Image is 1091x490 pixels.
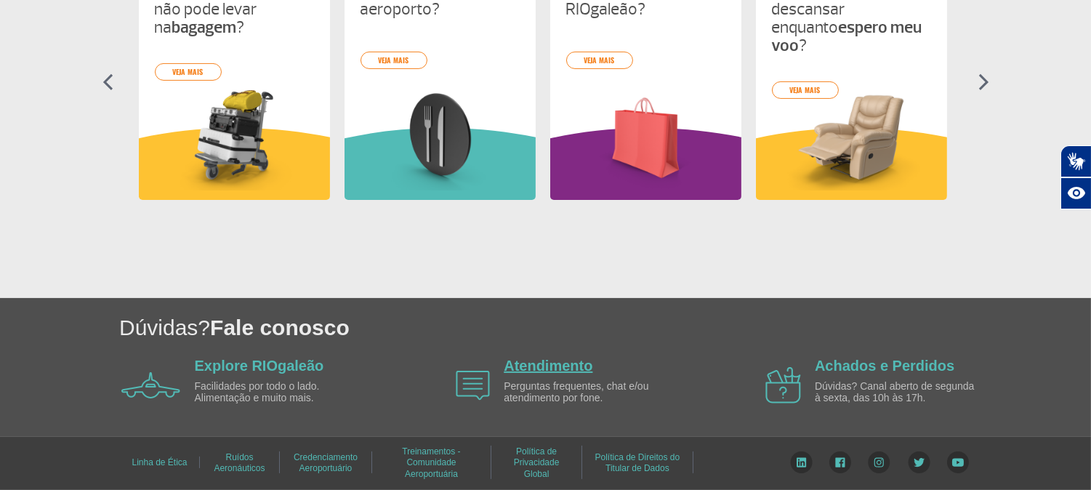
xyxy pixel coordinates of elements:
[402,441,460,484] a: Treinamentos - Comunidade Aeroportuária
[908,451,930,473] img: Twitter
[550,128,741,200] img: roxoInformacoesUteis.svg
[172,17,237,38] strong: bagagem
[772,87,931,190] img: card%20informa%C3%A7%C3%B5es%204.png
[566,87,725,190] img: card%20informa%C3%A7%C3%B5es%206.png
[155,63,222,81] a: veja mais
[102,73,113,91] img: seta-esquerda
[504,381,671,403] p: Perguntas frequentes, chat e/ou atendimento por fone.
[361,52,427,69] a: veja mais
[294,447,358,478] a: Credenciamento Aeroportuário
[756,128,947,200] img: amareloInformacoesUteis.svg
[765,367,801,403] img: airplane icon
[456,371,490,401] img: airplane icon
[210,316,350,340] span: Fale conosco
[361,87,520,190] img: card%20informa%C3%A7%C3%B5es%208.png
[815,381,982,403] p: Dúvidas? Canal aberto de segunda à sexta, das 10h às 17h.
[1060,145,1091,209] div: Plugin de acessibilidade da Hand Talk.
[214,447,265,478] a: Ruídos Aeronáuticos
[514,441,560,484] a: Política de Privacidade Global
[119,313,1091,342] h1: Dúvidas?
[345,128,536,200] img: verdeInformacoesUteis.svg
[815,358,954,374] a: Achados e Perdidos
[595,447,680,478] a: Política de Direitos do Titular de Dados
[978,73,989,91] img: seta-direita
[772,81,839,99] a: veja mais
[1060,177,1091,209] button: Abrir recursos assistivos.
[829,451,851,473] img: Facebook
[566,52,633,69] a: veja mais
[504,358,592,374] a: Atendimento
[947,451,969,473] img: YouTube
[1060,145,1091,177] button: Abrir tradutor de língua de sinais.
[772,17,922,56] strong: espero meu voo
[139,128,330,200] img: amareloInformacoesUteis.svg
[790,451,813,473] img: LinkedIn
[155,87,314,190] img: card%20informa%C3%A7%C3%B5es%201.png
[195,358,324,374] a: Explore RIOgaleão
[195,381,362,403] p: Facilidades por todo o lado. Alimentação e muito mais.
[868,451,890,473] img: Instagram
[121,372,180,398] img: airplane icon
[132,452,187,473] a: Linha de Ética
